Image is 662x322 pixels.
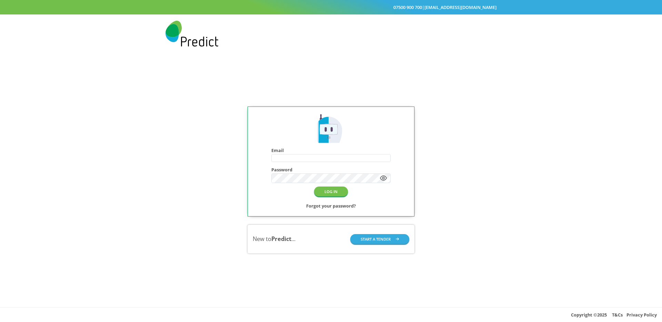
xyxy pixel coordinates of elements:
h4: Password [271,167,391,172]
a: [EMAIL_ADDRESS][DOMAIN_NAME] [424,4,496,10]
img: Predict Mobile [315,113,347,145]
img: Predict Mobile [165,21,218,47]
a: Forgot your password? [306,202,356,210]
a: 07500 900 700 [393,4,422,10]
a: Privacy Policy [626,312,657,318]
div: New to ... [253,235,295,243]
h4: Email [271,148,391,153]
div: | [165,3,496,11]
a: T&Cs [612,312,623,318]
button: START A TENDER [350,234,410,244]
button: LOG IN [314,187,348,197]
b: Predict [271,235,291,243]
